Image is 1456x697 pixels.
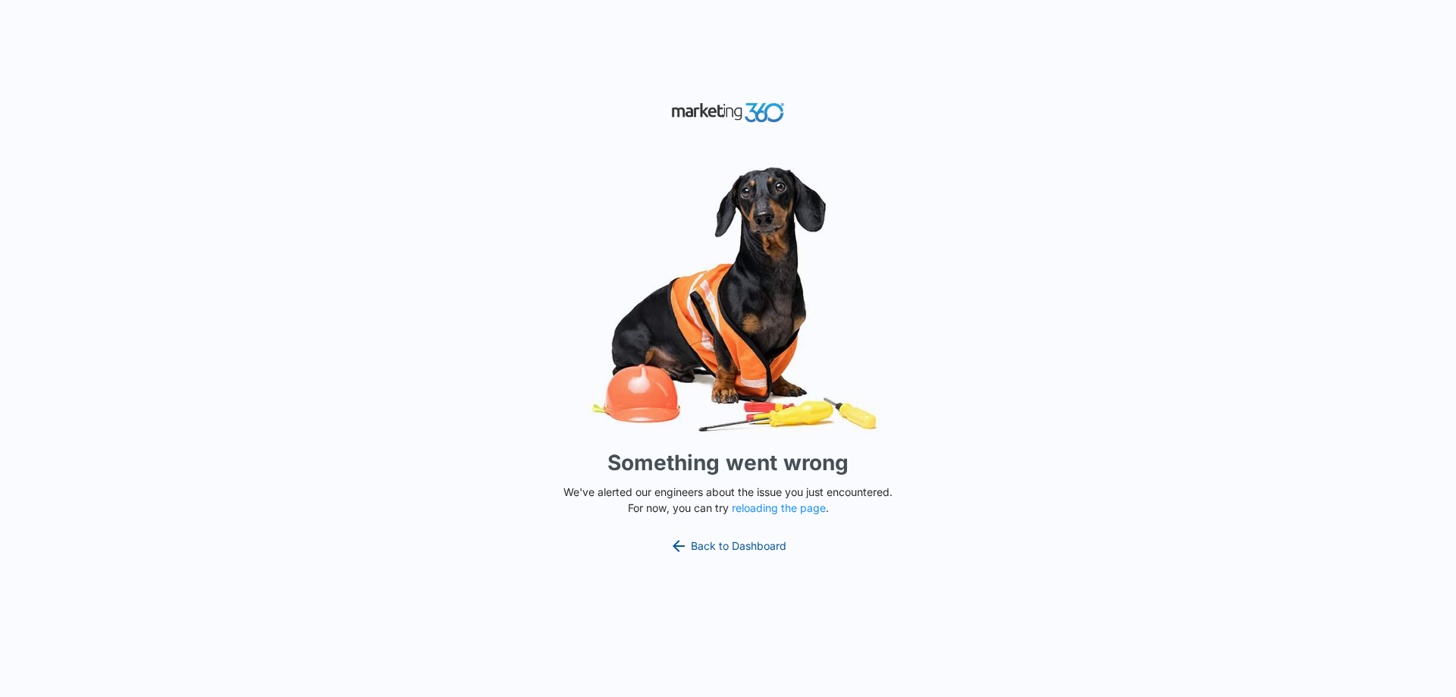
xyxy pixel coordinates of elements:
[557,484,899,516] p: We've alerted our engineers about the issue you just encountered. For now, you can try .
[732,502,826,514] button: reloading the page
[671,99,785,126] img: Marketing 360 Logo
[607,447,849,479] h1: Something went wrong
[500,158,955,441] img: Sad Dog
[670,537,786,555] a: Back to Dashboard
